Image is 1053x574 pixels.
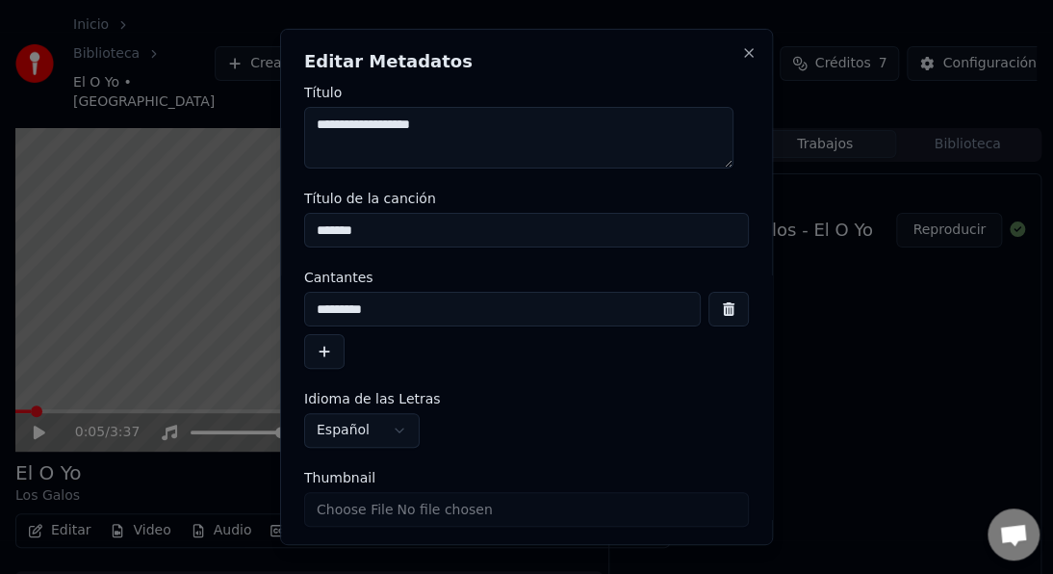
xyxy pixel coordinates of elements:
label: Título de la canción [304,192,749,205]
h2: Editar Metadatos [304,53,749,70]
span: Thumbnail [304,471,375,484]
label: Título [304,86,749,99]
span: Idioma de las Letras [304,392,441,405]
label: Cantantes [304,271,749,284]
